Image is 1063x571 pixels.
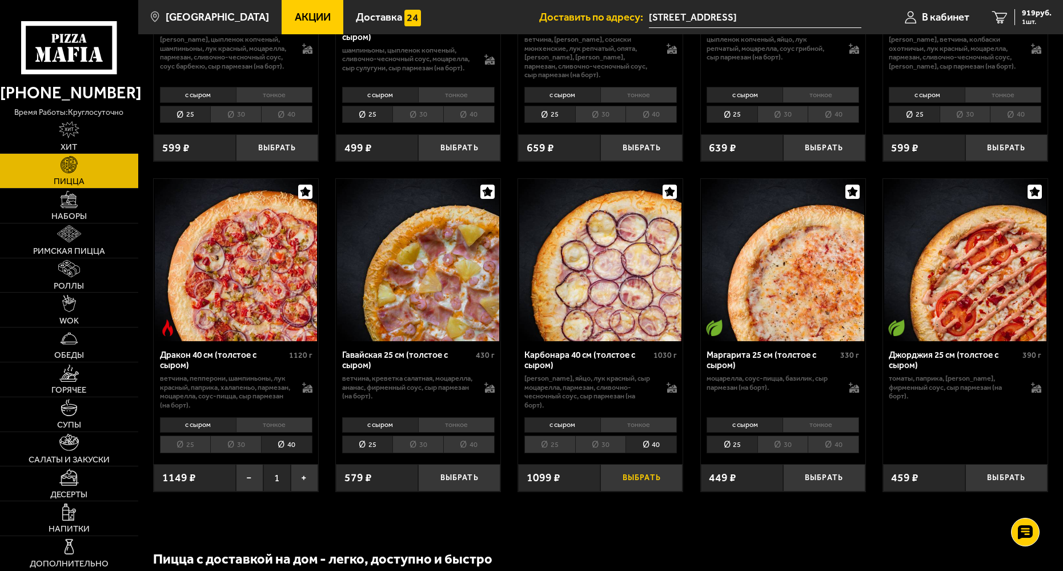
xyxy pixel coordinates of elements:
[889,350,1020,371] div: Джорджия 25 см (толстое с сыром)
[783,134,865,161] button: Выбрать
[527,142,554,153] span: 659 ₽
[649,7,861,28] input: Ваш адрес доставки
[524,374,655,409] p: [PERSON_NAME], яйцо, лук красный, сыр Моцарелла, пармезан, сливочно-чесночный соус, сыр пармезан ...
[210,436,261,453] li: 30
[524,350,651,371] div: Карбонара 40 см (толстое с сыром)
[289,350,312,360] span: 1120 г
[54,351,84,360] span: Обеды
[392,106,443,123] li: 30
[527,472,560,483] span: 1099 ₽
[707,106,757,123] li: 25
[922,12,969,23] span: В кабинет
[600,87,677,103] li: тонкое
[524,87,600,103] li: с сыром
[625,106,677,123] li: 40
[524,436,575,453] li: 25
[162,472,196,483] span: 1149 ₽
[600,464,683,491] button: Выбрать
[342,350,473,371] div: Гавайская 25 см (толстое с сыром)
[518,179,683,341] a: Карбонара 40 см (толстое с сыром)
[707,436,757,453] li: 25
[291,464,318,491] button: +
[707,35,837,62] p: цыпленок копченый, яйцо, лук репчатый, моцарелла, соус грибной, сыр пармезан (на борт).
[706,320,723,336] img: Вегетарианское блюдо
[160,87,236,103] li: с сыром
[1022,9,1052,17] span: 919 руб.
[808,436,859,453] li: 40
[263,464,291,491] span: 1
[709,142,736,153] span: 639 ₽
[160,35,291,70] p: [PERSON_NAME], цыпленок копченый, шампиньоны, лук красный, моцарелла, пармезан, сливочно-чесночны...
[30,560,109,568] span: Дополнительно
[707,87,783,103] li: с сыром
[965,464,1048,491] button: Выбрать
[783,87,859,103] li: тонкое
[236,87,312,103] li: тонкое
[159,320,176,336] img: Острое блюдо
[707,417,783,433] li: с сыром
[889,35,1020,70] p: [PERSON_NAME], ветчина, колбаски охотничьи, лук красный, моцарелла, пармезан, сливочно-чесночный ...
[757,106,808,123] li: 30
[210,106,261,123] li: 30
[600,417,677,433] li: тонкое
[336,179,500,341] a: Гавайская 25 см (толстое с сыром)
[344,472,372,483] span: 579 ₽
[1022,350,1041,360] span: 390 г
[344,142,372,153] span: 499 ₽
[418,417,495,433] li: тонкое
[891,472,918,483] span: 459 ₽
[162,142,190,153] span: 599 ₽
[891,142,918,153] span: 599 ₽
[889,374,1020,401] p: томаты, паприка, [PERSON_NAME], фирменный соус, сыр пармезан (на борт).
[50,490,87,499] span: Десерты
[236,417,312,433] li: тонкое
[342,436,393,453] li: 25
[519,179,681,341] img: Карбонара 40 см (толстое с сыром)
[51,212,87,221] span: Наборы
[418,87,495,103] li: тонкое
[356,12,402,23] span: Доставка
[166,12,269,23] span: [GEOGRAPHIC_DATA]
[160,417,236,433] li: с сыром
[155,179,317,341] img: Дракон 40 см (толстое с сыром)
[33,247,105,255] span: Римская пицца
[160,106,211,123] li: 25
[49,525,90,533] span: Напитки
[600,134,683,161] button: Выбрать
[524,35,655,79] p: ветчина, [PERSON_NAME], сосиски мюнхенские, лук репчатый, опята, [PERSON_NAME], [PERSON_NAME], па...
[783,417,859,433] li: тонкое
[29,456,110,464] span: Салаты и закуски
[990,106,1041,123] li: 40
[575,106,626,123] li: 30
[342,417,418,433] li: с сыром
[524,106,575,123] li: 25
[702,179,864,341] img: Маргарита 25 см (толстое с сыром)
[649,7,861,28] span: проспект Культуры, 26к3
[61,143,77,151] span: Хит
[337,179,499,341] img: Гавайская 25 см (толстое с сыром)
[889,87,965,103] li: с сыром
[160,436,211,453] li: 25
[51,386,86,394] span: Горячее
[701,179,865,341] a: Вегетарианское блюдоМаргарита 25 см (толстое с сыром)
[840,350,859,360] span: 330 г
[625,436,677,453] li: 40
[940,106,990,123] li: 30
[965,87,1041,103] li: тонкое
[883,179,1048,341] a: Вегетарианское блюдоДжорджия 25 см (толстое с сыром)
[965,134,1048,161] button: Выбрать
[59,317,79,325] span: WOK
[160,350,286,371] div: Дракон 40 см (толстое с сыром)
[418,464,500,491] button: Выбрать
[757,436,808,453] li: 30
[295,12,331,23] span: Акции
[476,350,495,360] span: 430 г
[342,106,393,123] li: 25
[709,472,736,483] span: 449 ₽
[653,350,677,360] span: 1030 г
[808,106,859,123] li: 40
[54,282,84,290] span: Роллы
[342,46,473,73] p: шампиньоны, цыпленок копченый, сливочно-чесночный соус, моцарелла, сыр сулугуни, сыр пармезан (на...
[1022,18,1052,25] span: 1 шт.
[153,549,839,569] h2: Пицца с доставкой на дом - легко, доступно и быстро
